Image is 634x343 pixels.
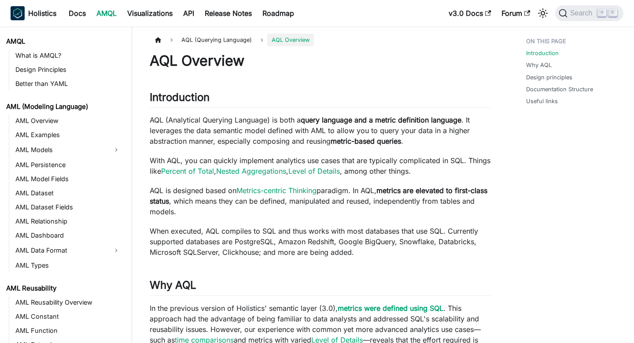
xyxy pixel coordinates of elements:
[13,63,124,76] a: Design Principles
[526,85,593,93] a: Documentation Structure
[257,6,299,20] a: Roadmap
[177,34,256,46] span: AQL (Querying Language)
[597,9,606,17] kbd: ⌘
[150,34,166,46] a: Home page
[568,9,598,17] span: Search
[13,78,124,90] a: Better than YAML
[13,215,124,227] a: AML Relationship
[526,97,558,105] a: Useful links
[122,6,178,20] a: Visualizations
[13,296,124,309] a: AML Reusability Overview
[108,243,124,257] button: Expand sidebar category 'AML Data Format'
[331,137,401,145] strong: metric-based queries
[301,116,461,124] strong: query language and a metric definition language
[150,155,491,176] p: With AQL, you can quickly implement analytics use cases that are typically complicated in SQL. Th...
[443,6,496,20] a: v3.0 Docs
[4,101,124,113] a: AML (Modeling Language)
[199,6,257,20] a: Release Notes
[536,6,550,20] button: Switch between dark and light mode (currently light mode)
[150,115,491,146] p: AQL (Analytical Querying Language) is both a . It leverages the data semantic model defined with ...
[288,167,340,175] a: Level of Details
[526,61,552,69] a: Why AQL
[108,143,124,157] button: Expand sidebar category 'AML Models'
[63,6,91,20] a: Docs
[150,279,491,295] h2: Why AQL
[13,243,108,257] a: AML Data Format
[496,6,535,20] a: Forum
[11,6,25,20] img: Holistics
[13,324,124,337] a: AML Function
[28,8,56,19] b: Holistics
[13,310,124,323] a: AML Constant
[150,226,491,257] p: When executed, AQL compiles to SQL and thus works with most databases that use SQL. Currently sup...
[13,187,124,199] a: AML Dataset
[608,9,617,17] kbd: K
[11,6,56,20] a: HolisticsHolistics
[13,115,124,127] a: AML Overview
[91,6,122,20] a: AMQL
[161,167,214,175] a: Percent of Total
[13,129,124,141] a: AML Examples
[526,49,559,57] a: Introduction
[13,229,124,242] a: AML Dashboard
[4,35,124,48] a: AMQL
[150,185,491,217] p: AQL is designed based on paradigm. In AQL, , which means they can be defined, manipulated and reu...
[150,34,491,46] nav: Breadcrumbs
[13,173,124,185] a: AML Model Fields
[13,49,124,62] a: What is AMQL?
[338,304,443,313] a: metrics were defined using SQL
[526,73,572,82] a: Design principles
[555,5,623,21] button: Search (Command+K)
[267,34,314,46] span: AQL Overview
[13,143,108,157] a: AML Models
[216,167,286,175] a: Nested Aggregations
[178,6,199,20] a: API
[4,282,124,295] a: AML Reusability
[150,52,491,70] h1: AQL Overview
[13,259,124,272] a: AML Types
[236,186,317,195] a: Metrics-centric Thinking
[150,91,491,108] h2: Introduction
[13,159,124,171] a: AML Persistence
[13,201,124,213] a: AML Dataset Fields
